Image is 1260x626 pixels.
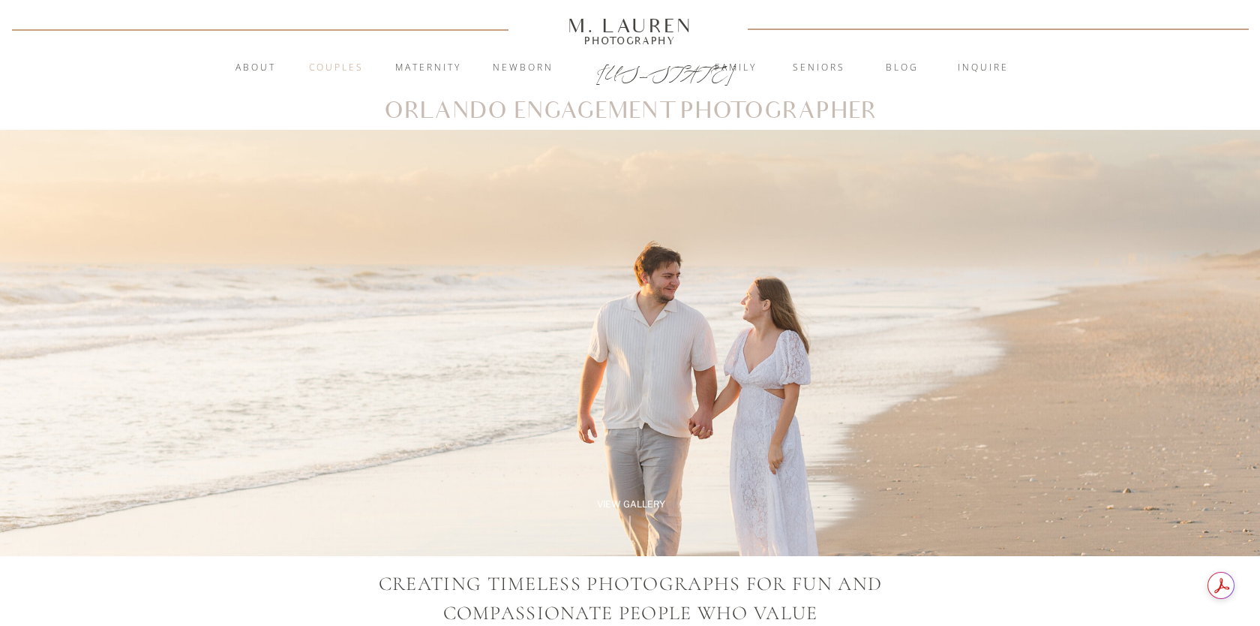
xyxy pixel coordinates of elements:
a: Seniors [778,61,859,76]
a: Maternity [388,61,469,76]
a: Couples [295,61,376,76]
h1: Orlando Engagement Photographer [382,101,878,122]
a: Family [695,61,776,76]
p: CREATING TIMELESS PHOTOGRAPHS FOR FUN AND COMPASSIONATE PEOPLE WHO VALUE [374,569,886,626]
a: [US_STATE] [596,62,664,80]
a: About [226,61,284,76]
a: inquire [943,61,1024,76]
a: M. Lauren [523,17,737,34]
a: blog [862,61,943,76]
a: View Gallery [580,498,682,511]
a: Newborn [482,61,563,76]
a: Photography [561,37,699,44]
